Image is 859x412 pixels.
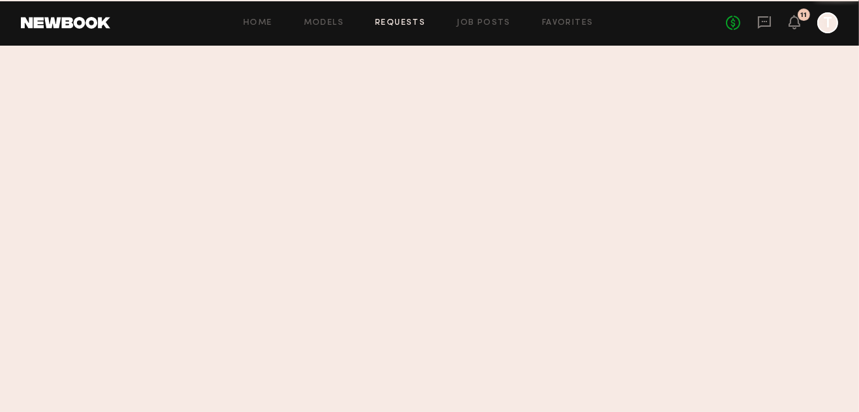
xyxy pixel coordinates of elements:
[817,12,838,33] a: T
[801,12,807,19] div: 11
[542,19,594,27] a: Favorites
[375,19,425,27] a: Requests
[457,19,511,27] a: Job Posts
[243,19,273,27] a: Home
[304,19,344,27] a: Models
